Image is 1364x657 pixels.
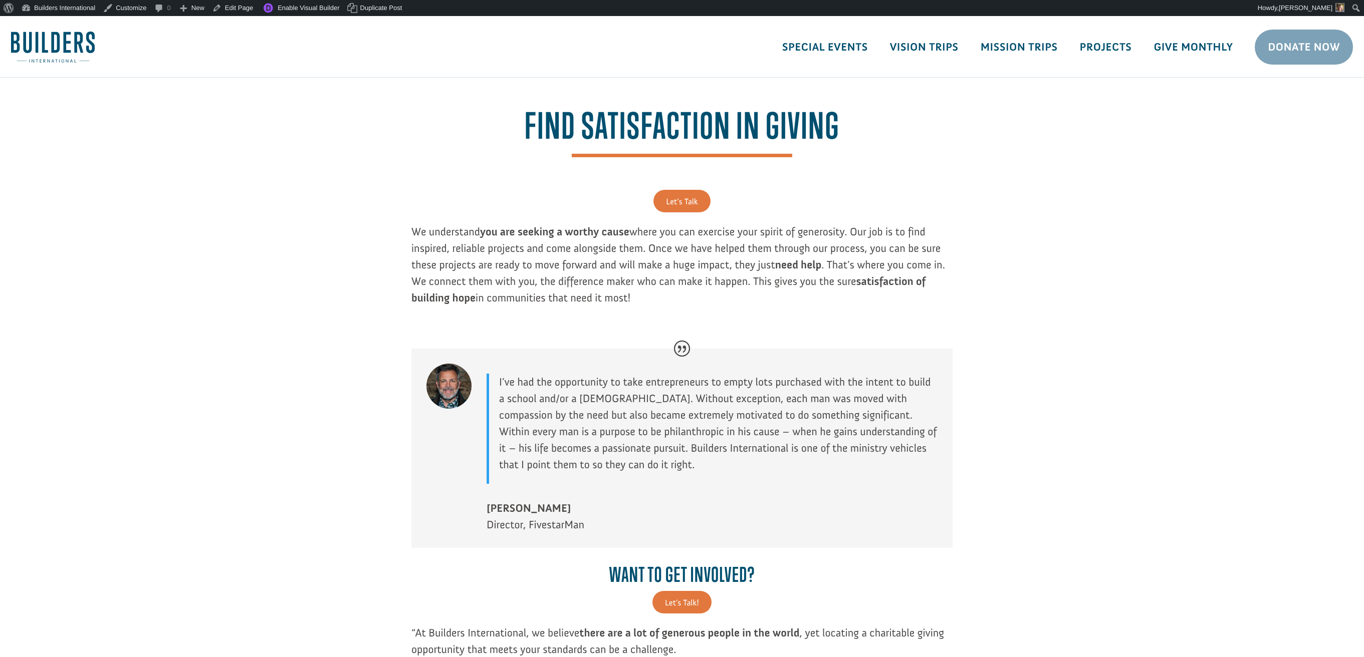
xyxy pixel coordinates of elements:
a: Let’s Talk [653,190,710,212]
span: Find satisfaction in giving [525,105,840,157]
span: [PERSON_NAME] [487,500,938,516]
a: Vision Trips [879,33,970,62]
span: FivestarMan [529,518,584,531]
a: Mission Trips [970,33,1069,62]
span: We understand where you can exercise your spirit of generosity. Our job is to find inspired, reli... [411,225,945,304]
a: Projects [1069,33,1143,62]
span: [PERSON_NAME] [1279,4,1332,12]
a: Give Monthly [1143,33,1244,62]
a: Donate Now [1255,30,1353,65]
span: , [523,518,526,531]
strong: you are seeking a worthy cause [480,225,629,238]
strong: need help [775,258,821,271]
a: Let’s Talk! [652,591,712,613]
span: Director [487,518,523,531]
h3: Want to get involved? [411,563,953,591]
strong: there are a lot of generous people in the world [579,626,799,639]
a: Special Events [771,33,879,62]
img: Builders International [11,32,95,63]
p: I’ve had the opportunity to take entrepreneurs to empty lots purchased with the intent to build a... [499,374,938,484]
